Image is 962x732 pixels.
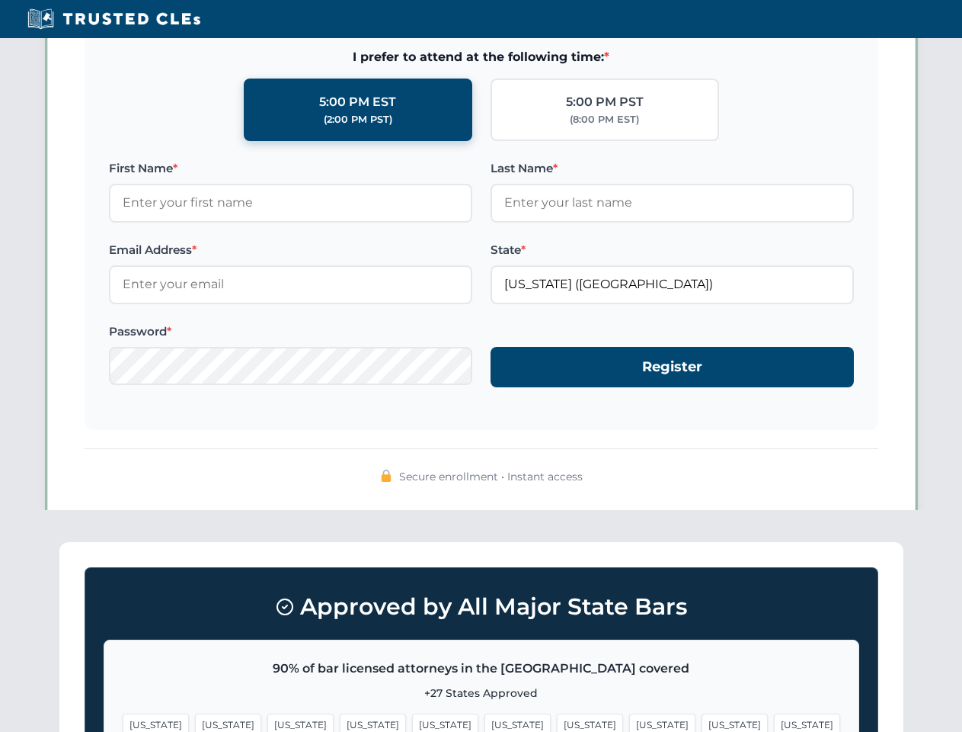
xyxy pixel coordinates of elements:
[319,92,396,112] div: 5:00 PM EST
[491,159,854,178] label: Last Name
[123,685,840,701] p: +27 States Approved
[491,265,854,303] input: Florida (FL)
[109,265,472,303] input: Enter your email
[324,112,392,127] div: (2:00 PM PST)
[566,92,644,112] div: 5:00 PM PST
[570,112,639,127] div: (8:00 PM EST)
[109,184,472,222] input: Enter your first name
[23,8,205,30] img: Trusted CLEs
[491,241,854,259] label: State
[123,659,840,679] p: 90% of bar licensed attorneys in the [GEOGRAPHIC_DATA] covered
[104,586,859,628] h3: Approved by All Major State Bars
[109,47,854,67] span: I prefer to attend at the following time:
[380,470,392,482] img: 🔒
[491,347,854,387] button: Register
[491,184,854,222] input: Enter your last name
[109,159,472,178] label: First Name
[109,241,472,259] label: Email Address
[399,468,583,485] span: Secure enrollment • Instant access
[109,323,472,341] label: Password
